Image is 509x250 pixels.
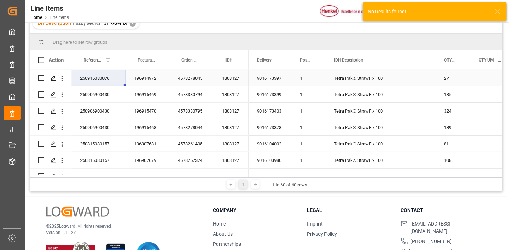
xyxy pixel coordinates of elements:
div: 196915470 [126,103,170,119]
div: Line Items [30,3,69,14]
div: 196915469 [126,86,170,102]
a: Imprint [307,221,323,227]
div: Press SPACE to select this row. [30,86,249,103]
div: 196907679 [126,152,170,168]
div: 4578257324 [170,152,214,168]
div: 196896668 [126,169,170,185]
a: Home [213,221,226,227]
div: 1 [292,70,325,86]
div: 250815080157 [72,136,126,152]
div: 1808127 [214,86,249,102]
div: 196914972 [126,70,170,86]
div: 4578278044 [170,119,214,135]
span: Drag here to set row groups [53,40,107,45]
a: About Us [213,231,233,237]
div: 250906900430 [72,86,126,102]
span: IDH [225,58,232,63]
div: 4578330794 [170,86,214,102]
div: 9016104002 [249,136,292,152]
div: 1808127 [214,136,249,152]
div: 4578261405 [170,136,214,152]
div: 1808127 [214,119,249,135]
h3: Legal [307,207,392,214]
div: 4578278045 [170,70,214,86]
span: Posición [300,58,311,63]
div: 1808127 [214,103,249,119]
h3: Company [213,207,298,214]
div: Tetra Pak® StrawFix 100 [325,103,436,119]
div: 324 [436,103,471,119]
div: Press SPACE to select this row. [30,70,249,86]
span: Orden de Compra [181,58,199,63]
a: Privacy Policy [307,231,337,237]
div: Tetra Pak® StrawFix 100 [325,70,436,86]
div: Tetra Pak® StrawFix 100 [325,86,436,102]
div: 1 [292,86,325,102]
img: Henkel%20logo.jpg_1689854090.jpg [320,5,379,17]
div: 108 [436,152,471,168]
div: 1 [292,119,325,135]
div: No Results found! [368,8,488,15]
span: Fuzzy search [73,20,102,26]
div: 189 [436,119,471,135]
div: 1 [239,180,248,189]
a: Partnerships [213,241,241,247]
div: 196915468 [126,119,170,135]
div: 81 [436,136,471,152]
div: Press SPACE to select this row. [30,152,249,169]
div: 196907681 [126,136,170,152]
span: Referencia Leschaco (impo) [84,58,102,63]
div: 10 [292,169,325,185]
div: 1 to 60 of 60 rows [272,181,307,188]
span: IDH Description [36,20,71,26]
div: 9016173397 [249,70,292,86]
div: Tetra Pak® StrawFix 100 [325,169,436,185]
div: Tetra Pak® StrawFix 100 [325,119,436,135]
div: 4578330795 [170,103,214,119]
div: 7 [436,169,471,185]
img: Logward Logo [46,207,109,217]
span: STRAWFIX [103,20,127,26]
div: Press SPACE to select this row. [30,103,249,119]
a: Home [30,15,42,20]
div: 27 [436,70,471,86]
div: 9016173403 [249,103,292,119]
div: 1808127 [214,152,249,168]
p: Version 1.1.127 [46,229,196,236]
div: 250815080053 [72,169,126,185]
div: 4578211587 [170,169,214,185]
div: 250906900430 [72,103,126,119]
div: 9016103980 [249,152,292,168]
div: 250915080076 [72,70,126,86]
span: Factura Comercial [138,58,155,63]
div: Tetra Pak® StrawFix 100 [325,136,436,152]
div: 1 [292,136,325,152]
div: Press SPACE to select this row. [30,169,249,185]
div: Press SPACE to select this row. [30,119,249,136]
div: Tetra Pak® StrawFix 100 [325,152,436,168]
div: Action [49,57,64,63]
span: QTY - Factura [444,58,456,63]
span: Delivery [257,58,272,63]
div: 9016173399 [249,86,292,102]
div: 1 [292,103,325,119]
span: [PHONE_NUMBER] [411,238,452,245]
span: IDH Description [334,58,363,63]
div: 1 [292,152,325,168]
div: 9016173378 [249,119,292,135]
span: QTY UM - Factura [479,58,501,63]
p: © 2025 Logward. All rights reserved. [46,223,196,229]
h3: Contact [401,207,486,214]
div: 135 [436,86,471,102]
span: [EMAIL_ADDRESS][DOMAIN_NAME] [410,220,486,235]
div: 250906900430 [72,119,126,135]
div: 250815080157 [72,152,126,168]
div: ✕ [130,21,136,27]
div: Press SPACE to select this row. [30,136,249,152]
div: 1808127 [214,70,249,86]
